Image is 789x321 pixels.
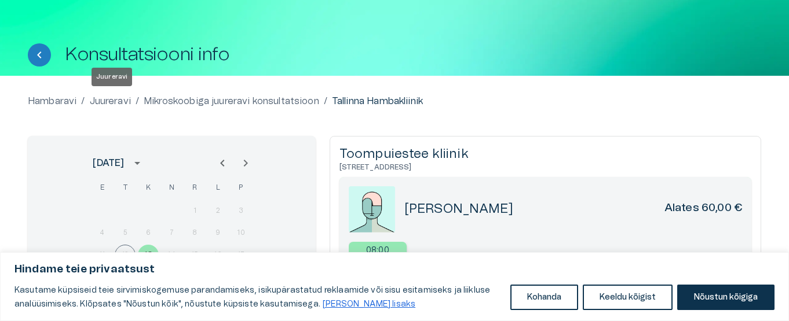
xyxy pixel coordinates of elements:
[324,94,327,108] p: /
[138,176,159,200] span: kolmapäev
[65,45,229,65] h1: Konsultatsiooni info
[92,176,112,200] span: esmaspäev
[339,163,751,172] h6: [STREET_ADDRESS]
[144,94,319,108] a: Mikroskoobiga juureravi konsultatsioon
[14,283,502,311] p: Kasutame küpsiseid teie sirvimiskogemuse parandamiseks, isikupärastatud reklaamide või sisu esita...
[14,263,775,276] p: Hindame teie privaatsust
[339,146,751,163] h5: Toompuiestee kliinik
[127,153,147,173] button: calendar view is open, switch to year view
[583,285,673,310] button: Keeldu kõigist
[366,245,389,257] p: 08:00
[234,152,257,175] button: Next month
[332,94,423,108] p: Tallinna Hambakliinik
[322,300,416,309] a: Loe lisaks
[90,94,131,108] a: Juureravi
[677,285,775,310] button: Nõustun kõigiga
[92,68,132,86] div: Juureravi
[28,94,76,108] a: Hambaravi
[59,9,76,19] span: Help
[231,176,251,200] span: pühapäev
[93,156,124,170] div: [DATE]
[510,285,578,310] button: Kohanda
[184,176,205,200] span: reede
[28,43,51,67] button: Tagasi
[115,176,136,200] span: teisipäev
[136,94,139,108] p: /
[138,245,159,265] button: 13
[664,201,742,217] h6: Alates 60,00 €
[349,186,395,233] img: doctorPlaceholder-c7454151.jpeg
[349,242,407,259] div: 08:00
[404,201,513,217] h5: [PERSON_NAME]
[161,176,182,200] span: neljapäev
[349,242,407,259] a: Select new timeslot for rescheduling
[207,176,228,200] span: laupäev
[81,94,85,108] p: /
